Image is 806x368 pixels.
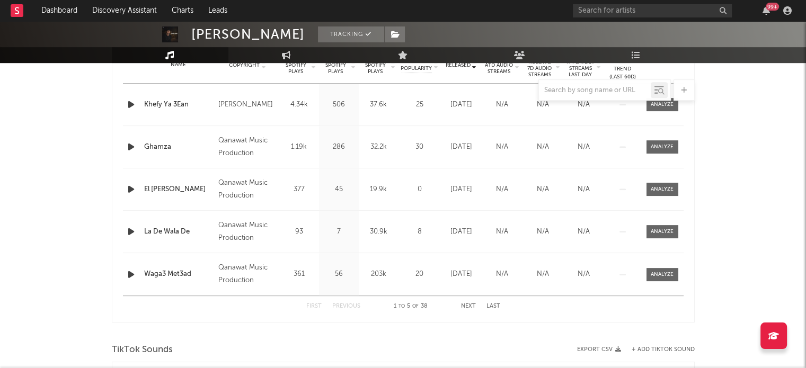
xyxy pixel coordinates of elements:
[484,100,520,110] div: N/A
[398,304,405,309] span: to
[144,227,214,237] a: La De Wala De
[401,184,438,195] div: 0
[525,227,561,237] div: N/A
[525,184,561,195] div: N/A
[401,57,432,73] span: Spotify Popularity
[621,347,695,353] button: + Add TikTok Sound
[763,6,770,15] button: 99+
[361,56,389,75] span: ATD Spotify Plays
[144,142,214,152] a: Ghamza
[361,100,396,110] div: 37.6k
[282,184,316,195] div: 377
[361,269,396,280] div: 203k
[401,227,438,237] div: 8
[444,100,479,110] div: [DATE]
[361,184,396,195] div: 19.9k
[766,3,779,11] div: 99 +
[144,184,214,195] a: El [PERSON_NAME]
[446,62,471,68] span: Released
[573,4,732,17] input: Search for artists
[322,100,356,110] div: 506
[322,269,356,280] div: 56
[566,269,601,280] div: N/A
[322,227,356,237] div: 7
[306,303,322,309] button: First
[112,344,173,356] span: TikTok Sounds
[484,269,520,280] div: N/A
[525,52,554,78] span: Global Rolling 7D Audio Streams
[322,56,350,75] span: Last Day Spotify Plays
[144,61,214,69] div: Name
[282,269,316,280] div: 361
[444,227,479,237] div: [DATE]
[525,142,561,152] div: N/A
[322,184,356,195] div: 45
[525,269,561,280] div: N/A
[361,227,396,237] div: 30.9k
[539,86,651,95] input: Search by song name or URL
[401,269,438,280] div: 20
[318,26,384,42] button: Tracking
[444,184,479,195] div: [DATE]
[332,303,360,309] button: Previous
[566,100,601,110] div: N/A
[484,227,520,237] div: N/A
[486,303,500,309] button: Last
[566,52,595,78] span: Estimated % Playlist Streams Last Day
[484,184,520,195] div: N/A
[444,269,479,280] div: [DATE]
[566,184,601,195] div: N/A
[382,300,440,313] div: 1 5 38
[218,177,276,202] div: Qanawat Music Production
[361,142,396,152] div: 32.2k
[525,100,561,110] div: N/A
[632,347,695,353] button: + Add TikTok Sound
[566,227,601,237] div: N/A
[444,142,479,152] div: [DATE]
[484,56,513,75] span: Global ATD Audio Streams
[218,134,276,160] div: Qanawat Music Production
[461,303,476,309] button: Next
[218,262,276,287] div: Qanawat Music Production
[144,100,214,110] a: Khefy Ya 3Ean
[412,304,419,309] span: of
[484,142,520,152] div: N/A
[401,142,438,152] div: 30
[282,227,316,237] div: 93
[229,62,260,68] span: Copyright
[577,346,621,353] button: Export CSV
[218,98,276,111] div: [PERSON_NAME]
[144,269,214,280] a: Waga3 Met3ad
[607,49,639,81] div: Global Streaming Trend (Last 60D)
[322,142,356,152] div: 286
[218,219,276,245] div: Qanawat Music Production
[282,56,310,75] span: 7 Day Spotify Plays
[566,142,601,152] div: N/A
[282,142,316,152] div: 1.19k
[191,26,305,42] div: [PERSON_NAME]
[401,100,438,110] div: 25
[282,100,316,110] div: 4.34k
